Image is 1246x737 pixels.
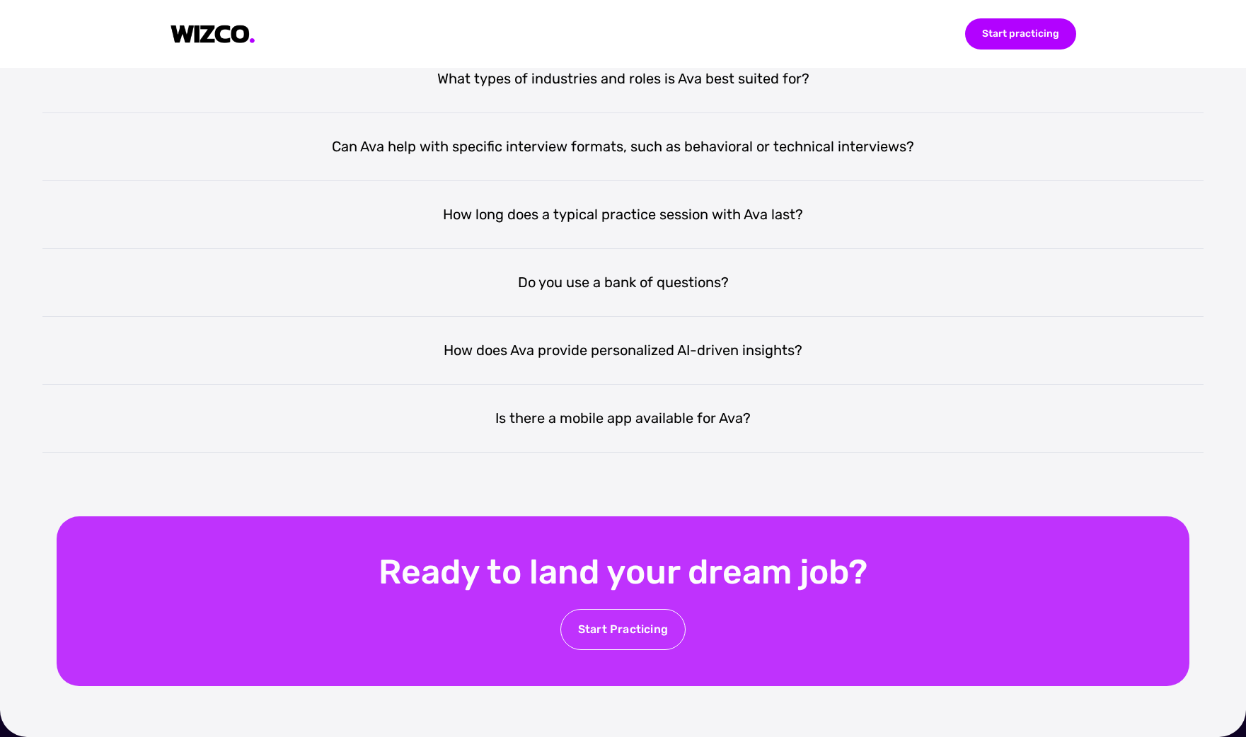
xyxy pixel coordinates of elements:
div: How long does a typical practice session with Ava last? [42,181,1204,249]
div: What types of industries and roles is Ava best suited for? [42,45,1204,113]
div: Ready to land your dream job? [379,552,867,592]
img: logo [171,25,255,44]
div: Can Ava help with specific interview formats, such as behavioral or technical interviews? [42,113,1204,181]
div: Start practicing [965,18,1076,50]
div: How does Ava provide personalized AI-driven insights? [42,317,1204,385]
div: Do you use a bank of questions? [42,249,1204,317]
div: Start Practicing [560,609,686,650]
div: Is there a mobile app available for Ava? [42,385,1204,453]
